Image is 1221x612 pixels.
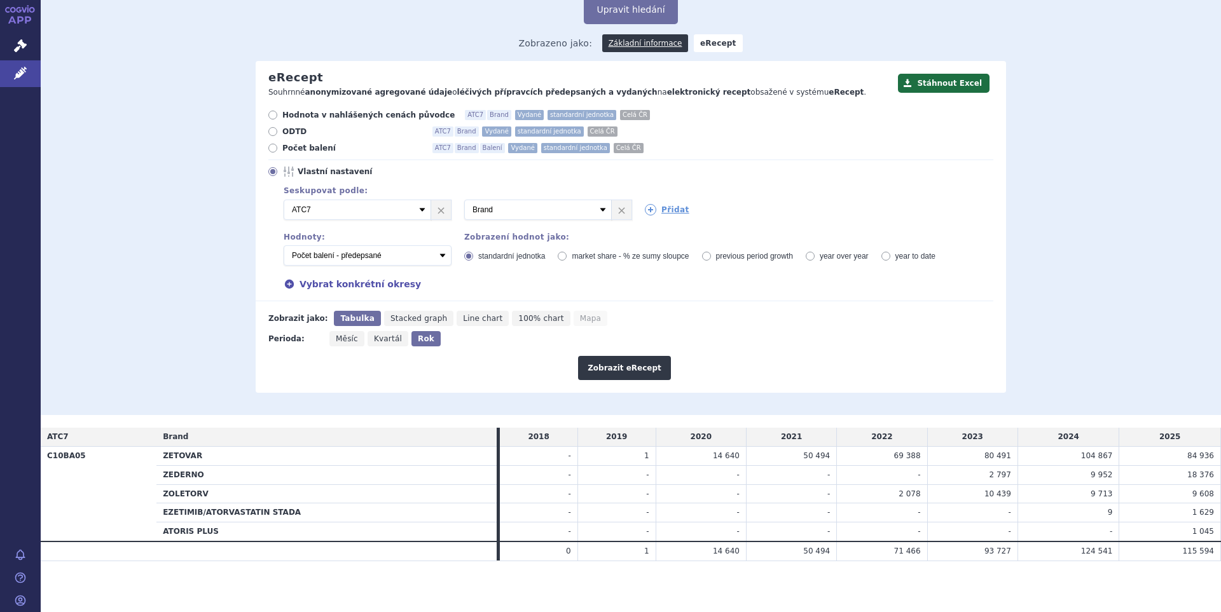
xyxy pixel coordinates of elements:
span: 1 045 [1192,527,1214,536]
a: × [431,200,451,219]
span: Vydané [515,110,544,120]
a: Přidat [645,204,689,215]
span: - [827,489,830,498]
span: 115 594 [1182,547,1214,555]
h2: eRecept [268,71,323,85]
td: 2018 [500,428,577,446]
td: 2020 [656,428,746,446]
span: - [918,508,920,517]
a: × [612,200,631,219]
span: 69 388 [894,451,921,460]
span: - [646,508,649,517]
a: Základní informace [602,34,689,52]
span: - [737,470,740,479]
strong: elektronický recept [667,88,751,97]
span: 18 376 [1187,470,1214,479]
strong: eRecept [829,88,864,97]
span: 50 494 [803,547,830,555]
span: ATC7 [432,126,453,137]
span: 14 640 [713,451,740,460]
span: Brand [455,143,479,153]
span: Zobrazeno jako: [518,34,592,52]
span: - [827,527,830,536]
span: 2 078 [899,489,920,498]
div: Vybrat konkrétní okresy [271,277,993,291]
div: Zobrazit jako: [268,311,328,326]
span: Line chart [463,314,502,323]
span: 9 713 [1091,489,1112,498]
span: year to date [895,252,935,261]
button: Zobrazit eRecept [578,356,671,380]
td: 2025 [1119,428,1221,446]
span: previous period growth [716,252,793,261]
span: Brand [455,126,479,137]
th: ZEDERNO [156,465,497,484]
strong: eRecept [694,34,743,52]
span: ATC7 [47,432,69,441]
span: - [827,508,830,517]
th: ATORIS PLUS [156,522,497,541]
span: ATC7 [432,143,453,153]
span: 104 867 [1081,451,1113,460]
span: Mapa [580,314,601,323]
span: Celá ČR [614,143,644,153]
td: 2024 [1018,428,1119,446]
span: 14 640 [713,547,740,555]
td: 2023 [927,428,1018,446]
span: 10 439 [984,489,1011,498]
p: Souhrnné o na obsažené v systému . [268,87,892,98]
strong: anonymizované agregované údaje [305,88,453,97]
span: 2 797 [990,470,1011,479]
span: - [1009,508,1011,517]
span: - [918,470,920,479]
span: - [646,527,649,536]
span: Tabulka [340,314,374,323]
span: 0 [566,547,571,555]
span: 71 466 [894,547,921,555]
span: market share - % ze sumy sloupce [572,252,689,261]
span: Celá ČR [588,126,617,137]
span: ATC7 [465,110,486,120]
span: Balení [480,143,505,153]
span: 9 [1108,508,1113,517]
span: Brand [487,110,511,120]
span: standardní jednotka [548,110,616,120]
td: 2021 [746,428,836,446]
span: - [568,527,570,536]
span: 1 [644,451,649,460]
span: Měsíc [336,334,358,343]
span: Vydané [482,126,511,137]
span: - [1009,527,1011,536]
span: standardní jednotka [478,252,545,261]
td: 2022 [837,428,927,446]
span: - [827,470,830,479]
span: Vlastní nastavení [298,167,438,177]
span: - [737,527,740,536]
div: Perioda: [268,331,323,346]
span: 100% chart [518,314,563,323]
strong: léčivých přípravcích předepsaných a vydaných [457,88,658,97]
span: 1 [644,547,649,555]
span: - [568,451,570,460]
span: 1 629 [1192,508,1214,517]
span: Stacked graph [390,314,447,323]
th: EZETIMIB/ATORVASTATIN STADA [156,503,497,522]
span: - [568,489,570,498]
span: 80 491 [984,451,1011,460]
span: Kvartál [374,334,402,343]
span: standardní jednotka [541,143,610,153]
span: 84 936 [1187,451,1214,460]
span: - [568,508,570,517]
span: Vydané [508,143,537,153]
span: - [737,508,740,517]
span: 9 952 [1091,470,1112,479]
span: Rok [418,334,434,343]
button: Stáhnout Excel [898,74,990,93]
div: Seskupovat podle: [271,186,993,195]
span: standardní jednotka [515,126,584,137]
span: - [1110,527,1112,536]
th: ZOLETORV [156,484,497,503]
th: C10BA05 [41,447,156,541]
span: 124 541 [1081,547,1113,555]
span: 93 727 [984,547,1011,555]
